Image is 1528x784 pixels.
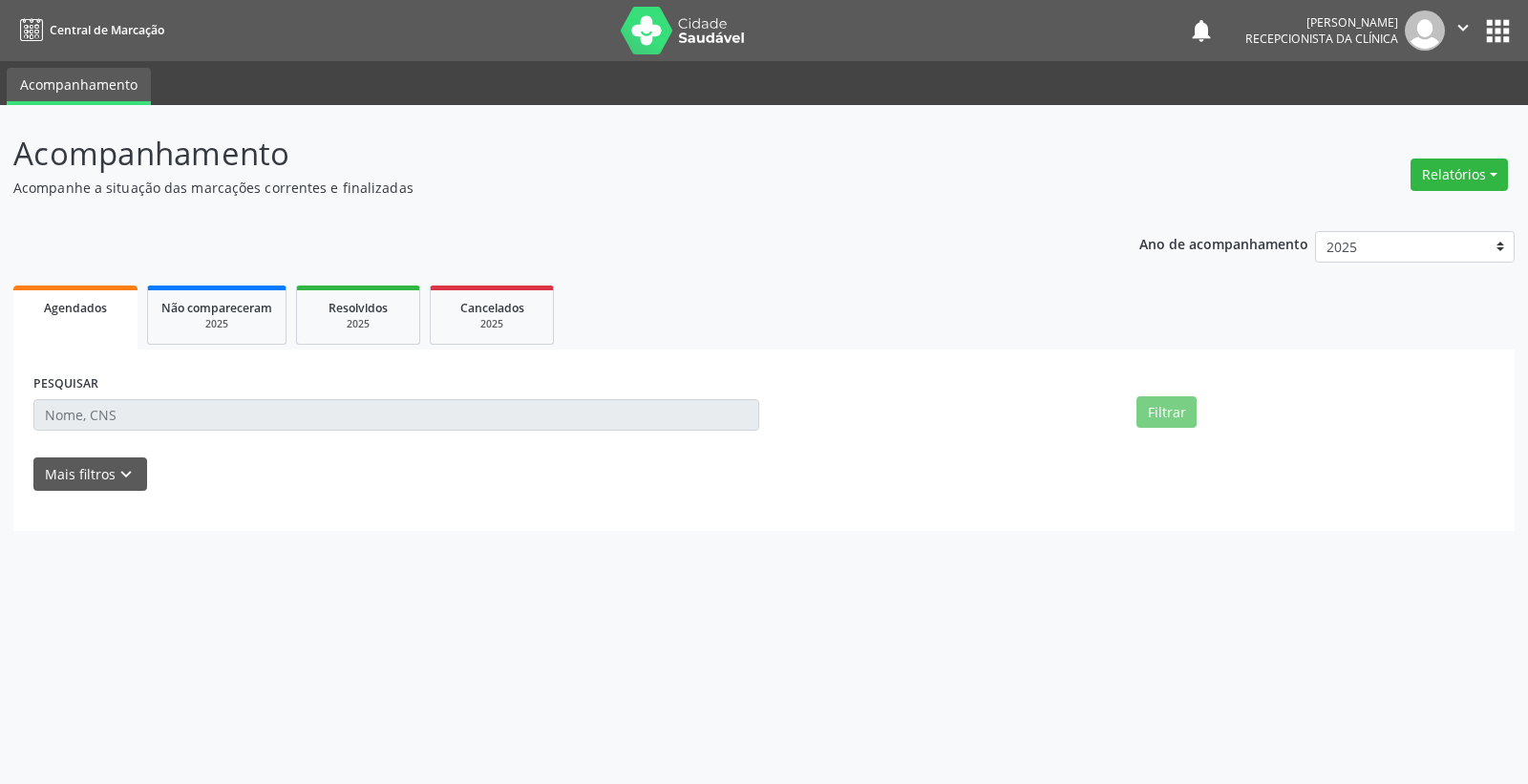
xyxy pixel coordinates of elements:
p: Acompanhamento [13,130,1064,178]
label: PESQUISAR [33,370,98,399]
span: Resolvidos [329,300,388,316]
a: Central de Marcação [13,14,164,46]
p: Acompanhe a situação das marcações correntes e finalizadas [13,178,1064,198]
button: Relatórios [1411,159,1508,191]
p: Ano de acompanhamento [1139,231,1308,255]
span: Recepcionista da clínica [1245,31,1398,47]
div: 2025 [310,317,406,331]
input: Nome, CNS [33,399,759,432]
span: Não compareceram [161,300,272,316]
div: 2025 [161,317,272,331]
span: Central de Marcação [50,22,164,38]
button: Mais filtroskeyboard_arrow_down [33,457,147,491]
button: apps [1481,14,1515,48]
span: Agendados [44,300,107,316]
button:  [1445,11,1481,51]
button: Filtrar [1136,396,1197,429]
a: Acompanhamento [7,68,151,105]
i: keyboard_arrow_down [116,464,137,485]
button: notifications [1188,17,1215,44]
span: Cancelados [460,300,524,316]
img: img [1405,11,1445,51]
div: [PERSON_NAME] [1245,14,1398,31]
div: 2025 [444,317,540,331]
i:  [1453,17,1474,38]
